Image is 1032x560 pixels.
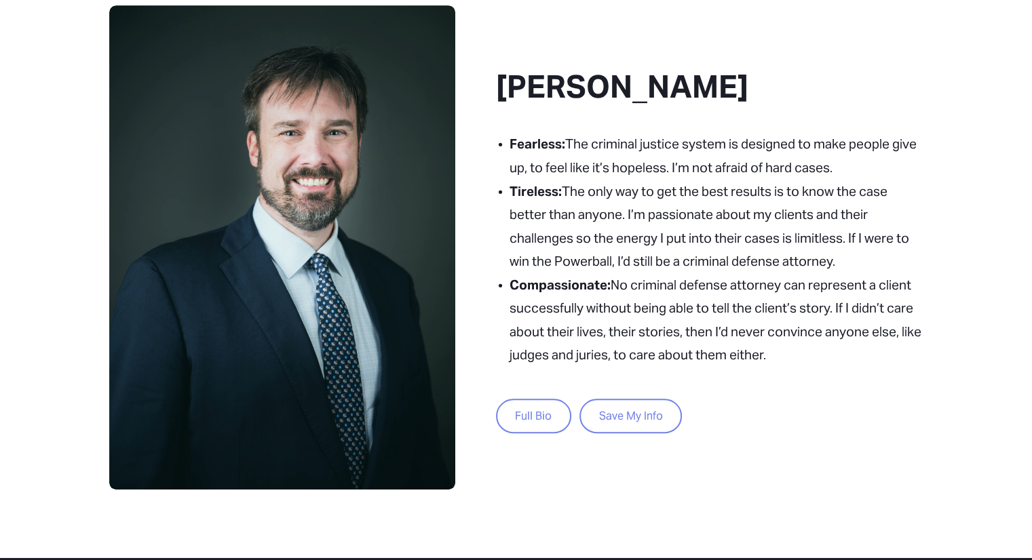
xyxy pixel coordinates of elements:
[510,277,611,293] strong: Compassionate:
[510,180,923,273] p: The only way to get the best results is to know the case better than anyone. I’m passionate about...
[496,67,748,106] h2: [PERSON_NAME]
[510,273,923,367] p: No criminal defense attorney can represent a client successfully without being able to tell the c...
[510,136,565,152] strong: Fearless:
[510,132,923,179] p: The criminal justice system is designed to make people give up, to feel like it’s hopeless. I’m n...
[510,183,562,199] strong: Tireless:
[496,399,571,433] a: Full Bio
[579,399,682,433] a: Save My Info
